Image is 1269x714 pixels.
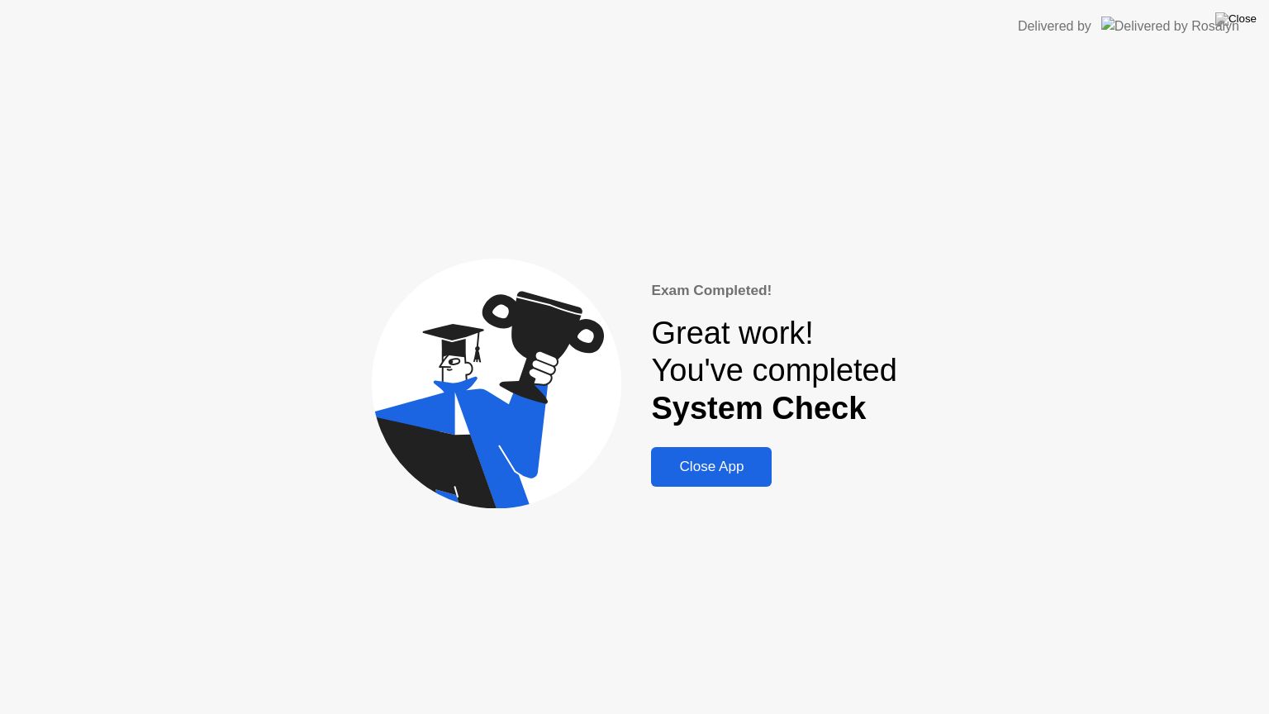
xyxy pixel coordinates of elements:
[656,459,767,475] div: Close App
[651,280,896,302] div: Exam Completed!
[651,391,866,426] b: System Check
[651,315,896,428] div: Great work! You've completed
[651,447,772,487] button: Close App
[1215,12,1257,26] img: Close
[1101,17,1239,36] img: Delivered by Rosalyn
[1018,17,1091,36] div: Delivered by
